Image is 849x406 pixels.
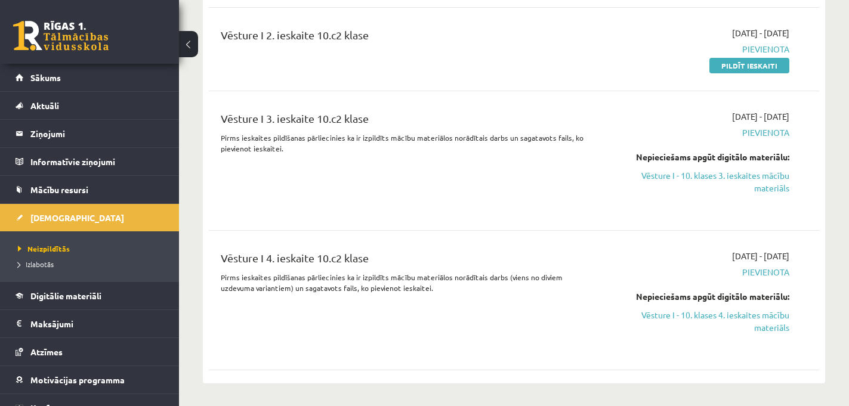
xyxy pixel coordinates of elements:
span: Sākums [30,72,61,83]
a: Maksājumi [16,310,164,337]
a: Informatīvie ziņojumi [16,148,164,175]
span: [DEMOGRAPHIC_DATA] [30,212,124,223]
a: Rīgas 1. Tālmācības vidusskola [13,21,109,51]
div: Vēsture I 3. ieskaite 10.c2 klase [221,110,594,132]
div: Nepieciešams apgūt digitālo materiālu: [612,151,789,163]
span: Pievienota [612,43,789,55]
div: Nepieciešams apgūt digitālo materiālu: [612,290,789,303]
span: [DATE] - [DATE] [732,27,789,39]
span: [DATE] - [DATE] [732,250,789,262]
a: Motivācijas programma [16,366,164,393]
span: Aktuāli [30,100,59,111]
a: Vēsture I - 10. klases 4. ieskaites mācību materiāls [612,309,789,334]
div: Vēsture I 4. ieskaite 10.c2 klase [221,250,594,272]
span: Izlabotās [18,259,54,269]
span: [DATE] - [DATE] [732,110,789,123]
p: Pirms ieskaites pildīšanas pārliecinies ka ir izpildīts mācību materiālos norādītais darbs (viens... [221,272,594,293]
span: Digitālie materiāli [30,290,101,301]
a: Izlabotās [18,259,167,269]
div: Vēsture I 2. ieskaite 10.c2 klase [221,27,594,49]
a: Neizpildītās [18,243,167,254]
legend: Informatīvie ziņojumi [30,148,164,175]
a: Pildīt ieskaiti [709,58,789,73]
span: Neizpildītās [18,244,70,253]
span: Atzīmes [30,346,63,357]
a: Vēsture I - 10. klases 3. ieskaites mācību materiāls [612,169,789,194]
a: Atzīmes [16,338,164,365]
span: Motivācijas programma [30,374,125,385]
a: Digitālie materiāli [16,282,164,309]
a: Mācību resursi [16,176,164,203]
span: Pievienota [612,266,789,278]
span: Pievienota [612,126,789,139]
a: [DEMOGRAPHIC_DATA] [16,204,164,231]
p: Pirms ieskaites pildīšanas pārliecinies ka ir izpildīts mācību materiālos norādītais darbs un sag... [221,132,594,154]
a: Sākums [16,64,164,91]
span: Mācību resursi [30,184,88,195]
legend: Maksājumi [30,310,164,337]
a: Ziņojumi [16,120,164,147]
legend: Ziņojumi [30,120,164,147]
a: Aktuāli [16,92,164,119]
